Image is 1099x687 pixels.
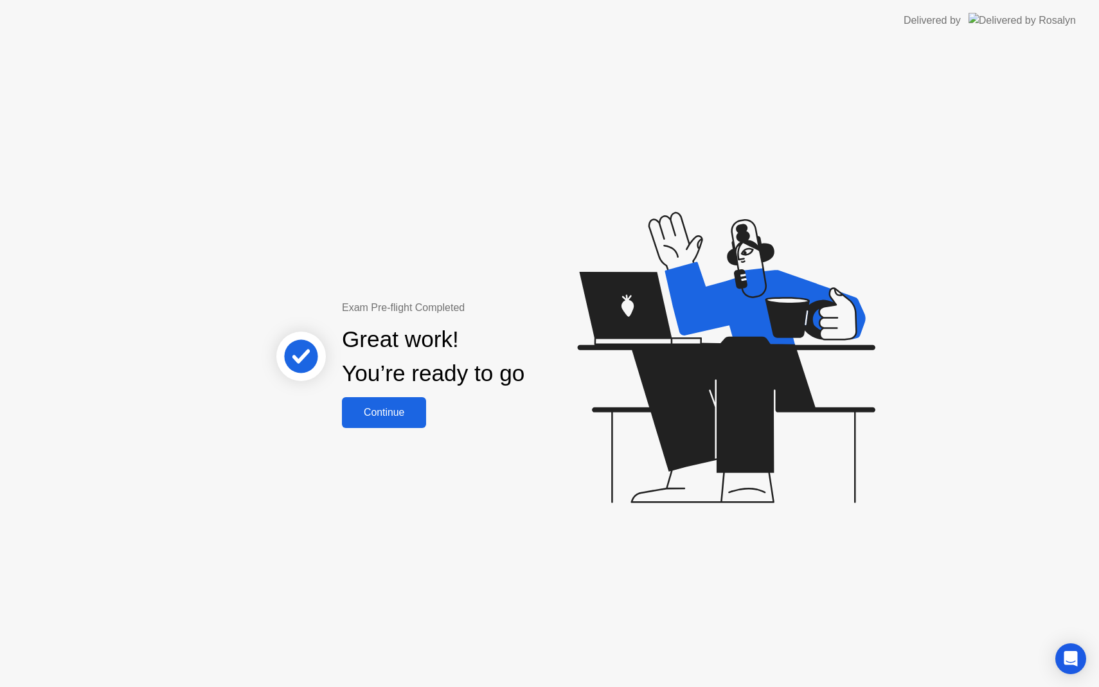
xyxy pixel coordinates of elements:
[346,407,422,418] div: Continue
[342,300,607,316] div: Exam Pre-flight Completed
[904,13,961,28] div: Delivered by
[342,323,524,391] div: Great work! You’re ready to go
[342,397,426,428] button: Continue
[1055,643,1086,674] div: Open Intercom Messenger
[969,13,1076,28] img: Delivered by Rosalyn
